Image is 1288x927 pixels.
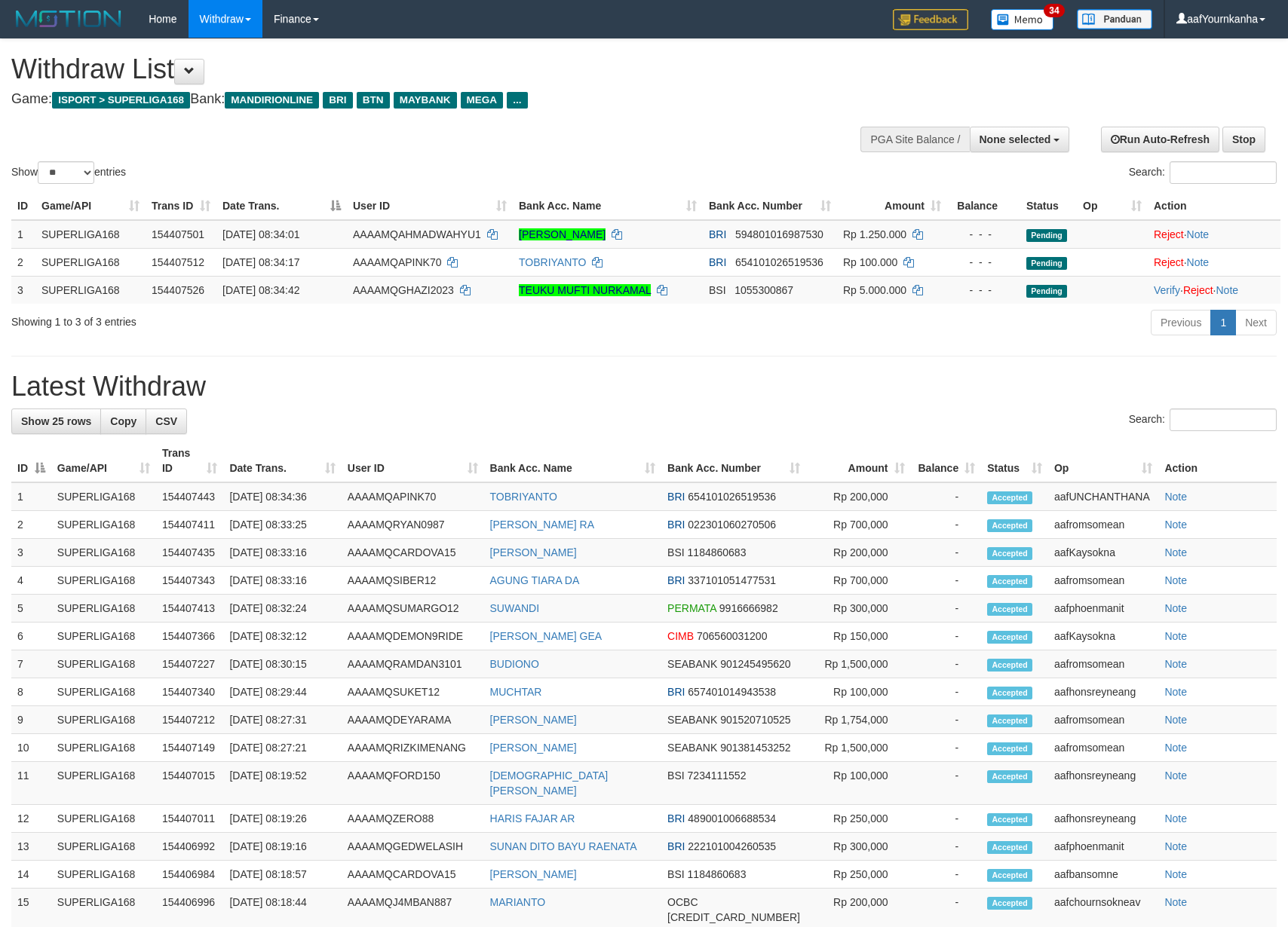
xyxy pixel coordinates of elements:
[709,256,726,268] span: BRI
[11,567,51,595] td: 4
[342,511,484,539] td: AAAAMQRYAN0987
[1048,805,1158,833] td: aafhonsreyneang
[806,861,911,889] td: Rp 250,000
[987,519,1032,532] span: Accepted
[223,567,341,595] td: [DATE] 08:33:16
[1164,686,1187,698] a: Note
[11,762,51,805] td: 11
[843,284,906,296] span: Rp 5.000.000
[51,439,156,482] th: Game/API: activate to sort column ascending
[223,833,341,861] td: [DATE] 08:19:16
[51,833,156,861] td: SUPERLIGA168
[667,714,717,726] span: SEABANK
[1164,574,1187,586] a: Note
[667,574,685,586] span: BRI
[1164,630,1187,642] a: Note
[1154,256,1184,268] a: Reject
[323,92,352,109] span: BRI
[806,833,911,861] td: Rp 300,000
[987,575,1032,588] span: Accepted
[35,220,146,249] td: SUPERLIGA168
[1048,861,1158,889] td: aafbansomne
[1164,714,1187,726] a: Note
[1129,408,1277,431] label: Search:
[461,92,504,109] span: MEGA
[156,861,223,889] td: 154406984
[156,734,223,762] td: 154407149
[490,491,557,503] a: TOBRIYANTO
[1164,602,1187,614] a: Note
[1148,276,1280,304] td: · ·
[11,482,51,511] td: 1
[688,812,776,825] span: Copy 489001006688534 to clipboard
[1129,161,1277,184] label: Search:
[156,439,223,482] th: Trans ID: activate to sort column ascending
[347,192,513,220] th: User ID: activate to sort column ascending
[953,255,1014,270] div: - - -
[490,868,577,880] a: [PERSON_NAME]
[490,714,577,726] a: [PERSON_NAME]
[342,762,484,805] td: AAAAMQFORD150
[806,678,911,706] td: Rp 100,000
[342,567,484,595] td: AAAAMQSIBER12
[688,491,776,503] span: Copy 654101026519536 to clipboard
[688,868,747,880] span: Copy 1184860683 to clipboard
[1048,567,1158,595] td: aafromsomean
[1164,742,1187,754] a: Note
[1216,284,1238,296] a: Note
[688,769,747,782] span: Copy 7234111552 to clipboard
[342,734,484,762] td: AAAAMQRIZKIMENANG
[987,841,1032,854] span: Accepted
[911,567,982,595] td: -
[11,439,51,482] th: ID: activate to sort column descending
[953,227,1014,242] div: - - -
[51,511,156,539] td: SUPERLIGA168
[720,742,790,754] span: Copy 901381453252 to clipboard
[51,678,156,706] td: SUPERLIGA168
[490,546,577,558] a: [PERSON_NAME]
[490,519,594,531] a: [PERSON_NAME] RA
[223,678,341,706] td: [DATE] 08:29:44
[490,840,637,852] a: SUNAN DITO BAYU RAENATA
[156,511,223,539] td: 154407411
[51,539,156,567] td: SUPERLIGA168
[806,734,911,762] td: Rp 1,500,000
[342,706,484,734] td: AAAAMQDEYARAMA
[11,161,126,184] label: Show entries
[1210,310,1236,335] a: 1
[490,602,540,614] a: SUWANDI
[1187,228,1210,240] a: Note
[953,283,1014,298] div: - - -
[667,630,694,642] span: CIMB
[860,127,969,152] div: PGA Site Balance /
[51,861,156,889] td: SUPERLIGA168
[1183,284,1213,296] a: Reject
[156,805,223,833] td: 154407011
[806,482,911,511] td: Rp 200,000
[11,8,126,30] img: MOTION_logo.png
[734,284,793,296] span: Copy 1055300867 to clipboard
[342,595,484,623] td: AAAAMQSUMARGO12
[490,658,539,670] a: BUDIONO
[1077,9,1152,29] img: panduan.png
[667,911,800,923] span: Copy 693816522488 to clipboard
[156,623,223,650] td: 154407366
[342,678,484,706] td: AAAAMQSUKET12
[353,284,454,296] span: AAAAMQGHAZI2023
[1164,658,1187,670] a: Note
[223,623,341,650] td: [DATE] 08:32:12
[223,861,341,889] td: [DATE] 08:18:57
[1048,734,1158,762] td: aafromsomean
[1148,220,1280,249] td: ·
[223,539,341,567] td: [DATE] 08:33:16
[806,511,911,539] td: Rp 700,000
[1048,595,1158,623] td: aafphoenmanit
[981,439,1048,482] th: Status: activate to sort column ascending
[911,539,982,567] td: -
[806,805,911,833] td: Rp 250,000
[110,415,136,427] span: Copy
[519,256,586,268] a: TOBRIYANTO
[51,762,156,805] td: SUPERLIGA168
[991,9,1054,30] img: Button%20Memo.svg
[843,256,897,268] span: Rp 100.000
